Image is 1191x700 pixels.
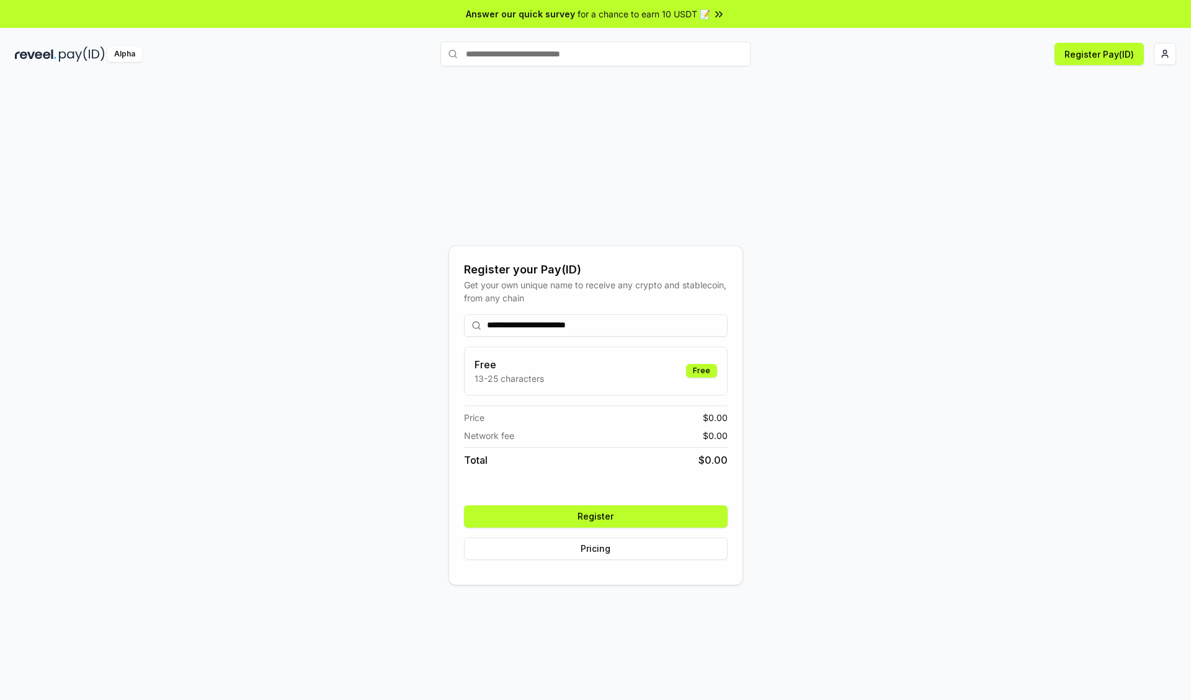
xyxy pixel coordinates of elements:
[15,47,56,62] img: reveel_dark
[464,411,484,424] span: Price
[464,505,728,528] button: Register
[466,7,575,20] span: Answer our quick survey
[464,261,728,278] div: Register your Pay(ID)
[464,453,488,467] span: Total
[475,372,544,385] p: 13-25 characters
[475,357,544,372] h3: Free
[703,429,728,442] span: $ 0.00
[464,538,728,560] button: Pricing
[703,411,728,424] span: $ 0.00
[107,47,142,62] div: Alpha
[1055,43,1144,65] button: Register Pay(ID)
[686,364,717,378] div: Free
[464,429,514,442] span: Network fee
[464,278,728,304] div: Get your own unique name to receive any crypto and stablecoin, from any chain
[59,47,105,62] img: pay_id
[578,7,710,20] span: for a chance to earn 10 USDT 📝
[698,453,728,467] span: $ 0.00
